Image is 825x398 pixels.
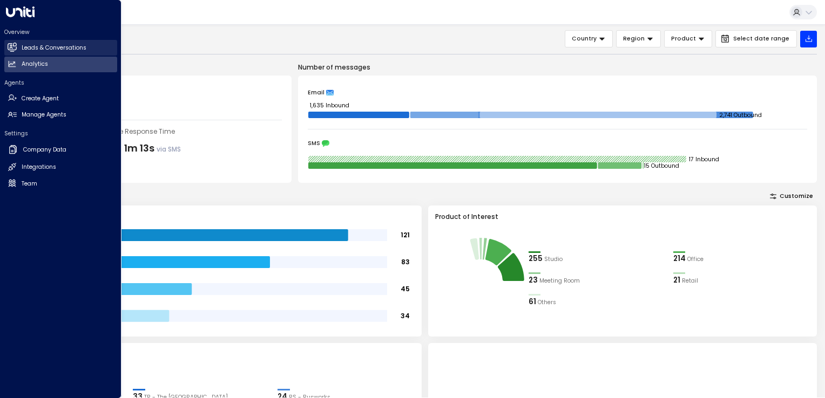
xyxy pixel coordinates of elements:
button: Customize [766,191,817,202]
tspan: 15 Outbound [645,161,680,169]
h2: Create Agent [22,94,59,103]
h2: Overview [4,28,117,36]
button: Select date range [715,30,797,47]
h3: Location of Interest [40,350,415,360]
div: 23Meeting Room [529,275,665,286]
tspan: 17 Inbound [689,155,719,163]
div: 255Studio [529,253,665,264]
a: Integrations [4,160,117,175]
div: [PERSON_NAME] Average Response Time [42,127,282,136]
span: Studio [544,255,563,264]
div: SMS [308,140,807,147]
button: Product [664,30,712,47]
p: Number of messages [298,63,817,72]
span: Office [687,255,704,264]
a: Company Data [4,141,117,159]
a: Create Agent [4,91,117,106]
a: Analytics [4,57,117,72]
h2: Analytics [22,60,48,68]
p: Engagement Metrics [32,63,292,72]
a: Leads & Conversations [4,40,117,56]
tspan: 83 [401,258,410,267]
a: Team [4,176,117,191]
span: via SMS [157,145,181,154]
div: 61 [529,297,536,307]
h3: Range of Team Size [40,212,415,222]
h2: Team [22,180,37,188]
h2: Settings [4,129,117,138]
div: 21Retail [673,275,810,286]
span: Meeting Room [539,277,580,285]
h2: Agents [4,79,117,87]
h2: Leads & Conversations [22,44,86,52]
tspan: 2,741 Outbound [719,111,762,119]
div: 214Office [673,253,810,264]
span: Country [572,34,597,44]
h3: Product of Interest [435,212,810,222]
span: Email [308,89,324,97]
h2: Integrations [22,163,56,171]
h2: Company Data [23,146,66,154]
tspan: 1,635 Inbound [310,101,349,109]
span: Region [623,34,645,44]
span: Others [538,298,556,307]
div: 214 [673,253,686,264]
tspan: 121 [401,231,410,240]
div: 1m 13s [124,141,181,155]
div: 255 [529,253,543,264]
div: 61Others [529,297,665,307]
div: 21 [673,275,680,286]
a: Manage Agents [4,107,117,123]
tspan: 34 [401,311,410,320]
h2: Manage Agents [22,111,66,119]
button: Country [565,30,613,47]
span: Select date range [733,36,789,42]
div: 23 [529,275,538,286]
span: Product [671,34,696,44]
div: Number of Inquiries [42,85,282,95]
span: Retail [682,277,698,285]
tspan: 45 [401,284,410,293]
button: Region [616,30,661,47]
